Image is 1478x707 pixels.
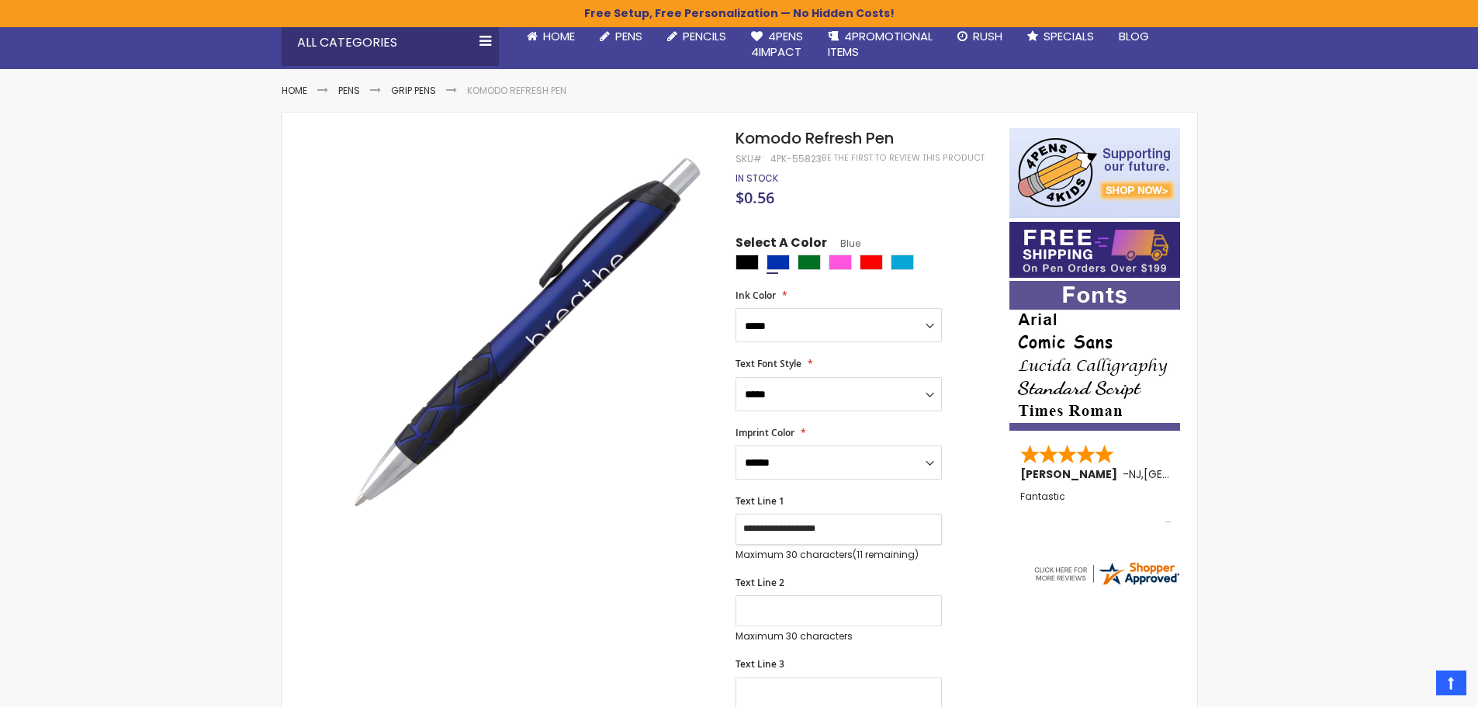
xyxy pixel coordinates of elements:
[736,187,774,208] span: $0.56
[945,19,1015,54] a: Rush
[391,84,436,97] a: Grip Pens
[1044,28,1094,44] span: Specials
[683,28,726,44] span: Pencils
[1032,577,1181,591] a: 4pens.com certificate URL
[891,255,914,270] div: Turquoise
[736,357,801,370] span: Text Font Style
[655,19,739,54] a: Pencils
[338,84,360,97] a: Pens
[1129,466,1141,482] span: NJ
[1009,281,1180,431] img: font-personalization-examples
[1020,491,1171,525] div: Fantastic
[615,28,642,44] span: Pens
[736,255,759,270] div: Black
[1032,560,1181,587] img: 4pens.com widget logo
[736,657,784,671] span: Text Line 3
[1020,466,1123,482] span: [PERSON_NAME]
[587,19,655,54] a: Pens
[736,426,794,439] span: Imprint Color
[1009,128,1180,218] img: 4pens 4 kids
[736,172,778,185] span: In stock
[1123,466,1258,482] span: - ,
[736,494,784,508] span: Text Line 1
[739,19,815,70] a: 4Pens4impact
[1106,19,1161,54] a: Blog
[736,630,942,643] p: Maximum 30 characters
[822,152,985,164] a: Be the first to review this product
[1119,28,1149,44] span: Blog
[736,289,776,302] span: Ink Color
[853,548,919,561] span: (11 remaining)
[514,19,587,54] a: Home
[829,255,852,270] div: Pink
[313,126,715,529] img: blue_komodo_refresh_pen_4pk-55823.jpg
[467,85,566,97] li: Komodo Refresh Pen
[798,255,821,270] div: Green
[282,84,307,97] a: Home
[751,28,803,60] span: 4Pens 4impact
[770,153,822,165] div: 4PK-55823
[1009,222,1180,278] img: Free shipping on orders over $199
[736,152,764,165] strong: SKU
[736,172,778,185] div: Availability
[767,255,790,270] div: Blue
[543,28,575,44] span: Home
[736,549,942,561] p: Maximum 30 characters
[1144,466,1258,482] span: [GEOGRAPHIC_DATA]
[973,28,1002,44] span: Rush
[815,19,945,70] a: 4PROMOTIONALITEMS
[736,576,784,589] span: Text Line 2
[282,19,499,66] div: All Categories
[860,255,883,270] div: Red
[827,237,860,250] span: Blue
[736,127,894,149] span: Komodo Refresh Pen
[1015,19,1106,54] a: Specials
[828,28,933,60] span: 4PROMOTIONAL ITEMS
[736,234,827,255] span: Select A Color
